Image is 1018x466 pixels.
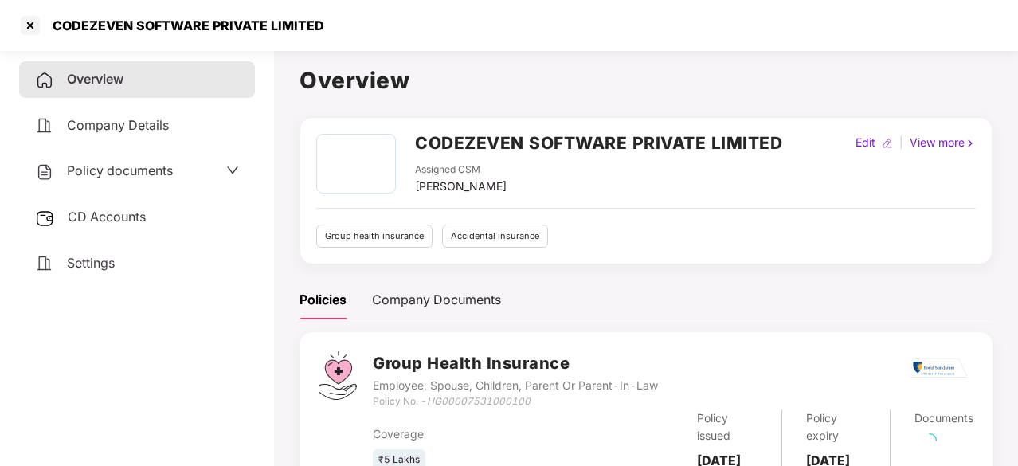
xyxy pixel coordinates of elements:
[35,116,54,135] img: svg+xml;base64,PHN2ZyB4bWxucz0iaHR0cDovL3d3dy53My5vcmcvMjAwMC9zdmciIHdpZHRoPSIyNCIgaGVpZ2h0PSIyNC...
[427,395,531,407] i: HG00007531000100
[415,163,507,178] div: Assigned CSM
[697,409,758,444] div: Policy issued
[852,134,879,151] div: Edit
[35,71,54,90] img: svg+xml;base64,PHN2ZyB4bWxucz0iaHR0cDovL3d3dy53My5vcmcvMjAwMC9zdmciIHdpZHRoPSIyNCIgaGVpZ2h0PSIyNC...
[896,134,906,151] div: |
[882,138,893,149] img: editIcon
[372,290,501,310] div: Company Documents
[442,225,548,248] div: Accidental insurance
[373,351,658,376] h3: Group Health Insurance
[300,290,347,310] div: Policies
[373,377,658,394] div: Employee, Spouse, Children, Parent Or Parent-In-Law
[914,409,973,427] div: Documents
[300,63,993,98] h1: Overview
[43,18,324,33] div: CODEZEVEN SOFTWARE PRIVATE LIMITED
[35,209,55,228] img: svg+xml;base64,PHN2ZyB3aWR0aD0iMjUiIGhlaWdodD0iMjQiIHZpZXdCb3g9IjAgMCAyNSAyNCIgZmlsbD0ibm9uZSIgeG...
[806,409,866,444] div: Policy expiry
[373,394,658,409] div: Policy No. -
[922,433,937,448] span: loading
[68,209,146,225] span: CD Accounts
[35,254,54,273] img: svg+xml;base64,PHN2ZyB4bWxucz0iaHR0cDovL3d3dy53My5vcmcvMjAwMC9zdmciIHdpZHRoPSIyNCIgaGVpZ2h0PSIyNC...
[67,117,169,133] span: Company Details
[67,71,123,87] span: Overview
[906,134,979,151] div: View more
[373,425,573,443] div: Coverage
[35,163,54,182] img: svg+xml;base64,PHN2ZyB4bWxucz0iaHR0cDovL3d3dy53My5vcmcvMjAwMC9zdmciIHdpZHRoPSIyNCIgaGVpZ2h0PSIyNC...
[910,358,968,378] img: rsi.png
[67,163,173,178] span: Policy documents
[965,138,976,149] img: rightIcon
[316,225,433,248] div: Group health insurance
[415,178,507,195] div: [PERSON_NAME]
[319,351,357,400] img: svg+xml;base64,PHN2ZyB4bWxucz0iaHR0cDovL3d3dy53My5vcmcvMjAwMC9zdmciIHdpZHRoPSI0Ny43MTQiIGhlaWdodD...
[67,255,115,271] span: Settings
[226,164,239,177] span: down
[415,130,782,156] h2: CODEZEVEN SOFTWARE PRIVATE LIMITED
